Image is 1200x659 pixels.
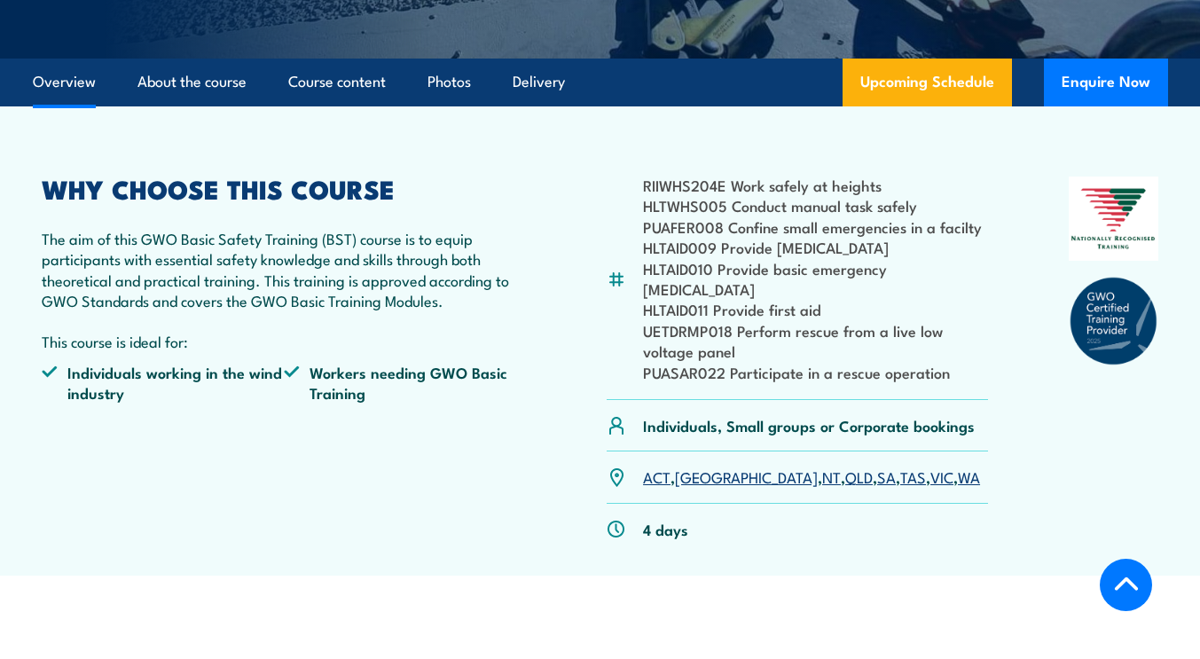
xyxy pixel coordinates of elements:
[643,175,988,195] li: RIIWHS204E Work safely at heights
[643,415,975,435] p: Individuals, Small groups or Corporate bookings
[843,59,1012,106] a: Upcoming Schedule
[427,59,471,106] a: Photos
[288,59,386,106] a: Course content
[42,331,526,351] p: This course is ideal for:
[643,467,980,487] p: , , , , , , ,
[284,362,526,404] li: Workers needing GWO Basic Training
[643,237,988,257] li: HLTAID009 Provide [MEDICAL_DATA]
[643,320,988,362] li: UETDRMP018 Perform rescue from a live low voltage panel
[877,466,896,487] a: SA
[643,362,988,382] li: PUASAR022 Participate in a rescue operation
[33,59,96,106] a: Overview
[958,466,980,487] a: WA
[643,195,988,216] li: HLTWHS005 Conduct manual task safely
[900,466,926,487] a: TAS
[643,466,671,487] a: ACT
[643,519,688,539] p: 4 days
[845,466,873,487] a: QLD
[643,299,988,319] li: HLTAID011 Provide first aid
[643,216,988,237] li: PUAFER008 Confine small emergencies in a facilty
[822,466,841,487] a: NT
[137,59,247,106] a: About the course
[1069,177,1158,261] img: Nationally Recognised Training logo.
[42,362,284,404] li: Individuals working in the wind industry
[1069,276,1158,365] img: GWO_badge_2025-a
[42,228,526,311] p: The aim of this GWO Basic Safety Training (BST) course is to equip participants with essential sa...
[675,466,818,487] a: [GEOGRAPHIC_DATA]
[42,177,526,200] h2: WHY CHOOSE THIS COURSE
[1044,59,1168,106] button: Enquire Now
[930,466,953,487] a: VIC
[513,59,565,106] a: Delivery
[643,258,988,300] li: HLTAID010 Provide basic emergency [MEDICAL_DATA]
